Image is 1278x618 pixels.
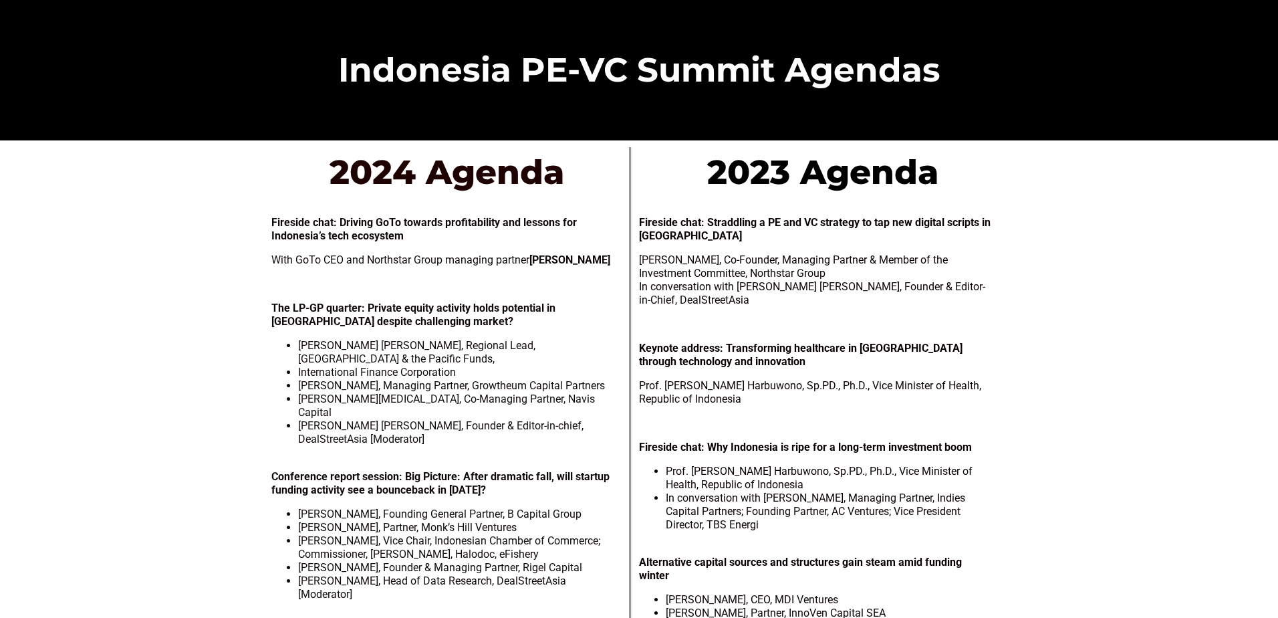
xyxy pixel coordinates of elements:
b: Fireside chat: Straddling a PE and VC strategy to tap new digital scripts in [GEOGRAPHIC_DATA] [639,216,991,242]
p: 2023 Agenda [620,147,1025,197]
li: [PERSON_NAME] [PERSON_NAME], Founder & Editor-in-chief, DealStreetAsia [Moderator] [298,419,622,446]
li: [PERSON_NAME], Founder & Managing Partner, Rigel Capital [298,561,622,575]
li: [PERSON_NAME], Founding General Partner, B Capital Group [298,508,622,521]
li: In conversation with [PERSON_NAME], Managing Partner, Indies Capital Partners; Founding Partner, ... [666,492,995,532]
p: With GoTo CEO and Northstar Group managing partner [271,253,622,267]
li: [PERSON_NAME], Partner, Monk’s Hill Ventures [298,521,622,534]
b: Conference report session: Big Picture: After dramatic fall, will startup funding activity see a ... [271,470,610,496]
b: Fireside chat: Driving GoTo towards profitability and lessons for Indonesia’s tech ecosystem [271,216,577,242]
b: Alternative capital sources and structures gain steam amid funding winter [639,556,962,582]
b: [PERSON_NAME] [529,253,610,266]
li: [PERSON_NAME], Managing Partner, Growtheum Capital Partners [298,379,622,393]
li: International Finance Corporation [298,366,622,379]
li: [PERSON_NAME], CEO, MDI Ventures [666,593,995,607]
li: [PERSON_NAME] [PERSON_NAME], Regional Lead, [GEOGRAPHIC_DATA] & the Pacific Funds, [298,339,622,366]
p: Prof. [PERSON_NAME] Harbuwono, Sp.PD., Ph.D., Vice Minister of Health, Republic of Indonesia [639,379,995,406]
b: Fireside chat: Why Indonesia is ripe for a long-term investment boom [639,441,972,453]
li: [PERSON_NAME], Head of Data Research, DealStreetAsia [Moderator] [298,575,622,601]
h2: Indonesia PE-VC Summit Agendas [265,54,1013,87]
li: [PERSON_NAME][MEDICAL_DATA], Co-Managing Partner, Navis Capital [298,393,622,419]
strong: Keynote address: Transforming healthcare in [GEOGRAPHIC_DATA] through technology and innovation [639,342,963,368]
p: 2024 Agenda [253,147,641,197]
li: [PERSON_NAME], Vice Chair, Indonesian Chamber of Commerce; Commissioner, [PERSON_NAME], Halodoc, ... [298,534,622,561]
p: [PERSON_NAME], Co-Founder, Managing Partner & Member of the Investment Committee, Northstar Group... [639,253,995,307]
li: Prof. [PERSON_NAME] Harbuwono, Sp.PD., Ph.D., Vice Minister of Health, Republic of Indonesia [666,465,995,492]
b: The LP-GP quarter: Private equity activity holds potential in [GEOGRAPHIC_DATA] despite challengi... [271,302,555,328]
